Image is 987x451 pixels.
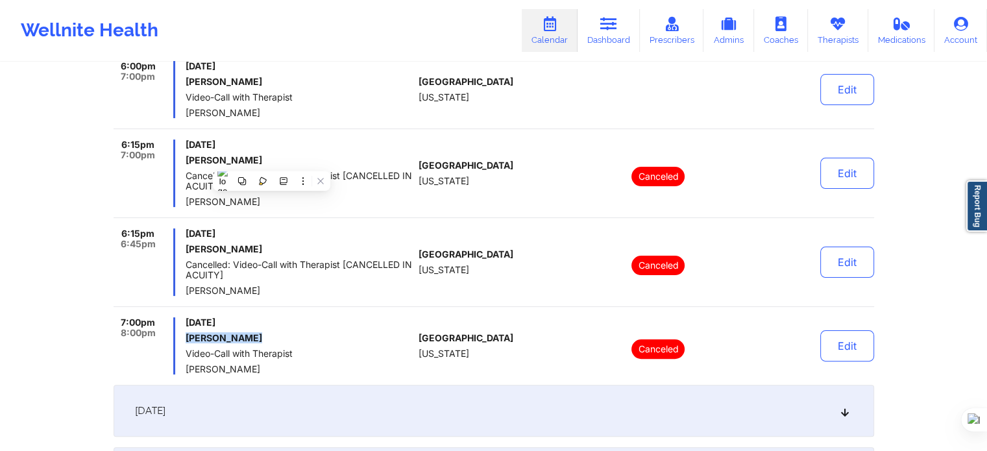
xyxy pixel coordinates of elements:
[186,155,413,165] h6: [PERSON_NAME]
[186,364,413,374] span: [PERSON_NAME]
[419,265,469,275] span: [US_STATE]
[186,171,413,191] span: Cancelled: Video-Call with Therapist [CANCELLED IN ACUITY]
[578,9,640,52] a: Dashboard
[419,333,513,343] span: [GEOGRAPHIC_DATA]
[419,348,469,359] span: [US_STATE]
[820,247,874,278] button: Edit
[966,180,987,232] a: Report Bug
[522,9,578,52] a: Calendar
[703,9,754,52] a: Admins
[186,140,413,150] span: [DATE]
[186,197,413,207] span: [PERSON_NAME]
[419,92,469,103] span: [US_STATE]
[419,249,513,260] span: [GEOGRAPHIC_DATA]
[808,9,868,52] a: Therapists
[934,9,987,52] a: Account
[419,176,469,186] span: [US_STATE]
[186,228,413,239] span: [DATE]
[186,317,413,328] span: [DATE]
[820,330,874,361] button: Edit
[186,348,413,359] span: Video-Call with Therapist
[186,260,413,280] span: Cancelled: Video-Call with Therapist [CANCELLED IN ACUITY]
[186,333,413,343] h6: [PERSON_NAME]
[186,286,413,296] span: [PERSON_NAME]
[868,9,935,52] a: Medications
[186,244,413,254] h6: [PERSON_NAME]
[121,328,156,338] span: 8:00pm
[820,158,874,189] button: Edit
[121,239,156,249] span: 6:45pm
[186,108,413,118] span: [PERSON_NAME]
[121,71,155,82] span: 7:00pm
[186,61,413,71] span: [DATE]
[121,317,155,328] span: 7:00pm
[121,140,154,150] span: 6:15pm
[419,160,513,171] span: [GEOGRAPHIC_DATA]
[186,92,413,103] span: Video-Call with Therapist
[754,9,808,52] a: Coaches
[419,77,513,87] span: [GEOGRAPHIC_DATA]
[631,167,685,186] p: Canceled
[135,404,165,417] span: [DATE]
[631,256,685,275] p: Canceled
[640,9,704,52] a: Prescribers
[121,61,156,71] span: 6:00pm
[121,228,154,239] span: 6:15pm
[186,77,413,87] h6: [PERSON_NAME]
[820,74,874,105] button: Edit
[121,150,155,160] span: 7:00pm
[631,339,685,359] p: Canceled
